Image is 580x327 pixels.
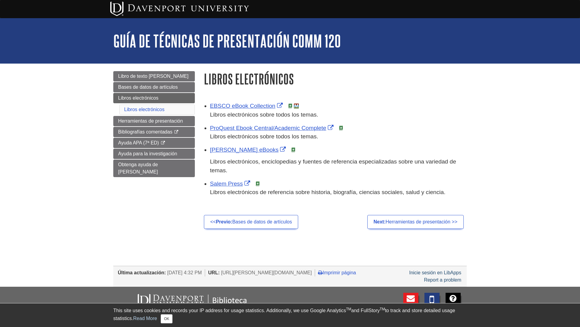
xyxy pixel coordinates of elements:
p: Libros electrónicos sobre todos los temas. [210,111,467,119]
a: Libro de texto [PERSON_NAME] [113,71,195,81]
h1: Libros electrónicos [204,71,467,87]
a: <<Previo:Bases de datos de artículos [204,215,298,229]
span: Obtenga ayuda de [PERSON_NAME] [118,162,158,174]
a: Bibliografías comentadas [113,127,195,137]
a: FAQ [446,293,461,313]
a: Link opens in new window [210,125,335,131]
a: Libros electrónicos [124,107,164,112]
a: Link opens in new window [210,180,252,187]
a: Herramientas de presentación [113,116,195,126]
div: This site uses cookies and records your IP address for usage statistics. Additionally, we use Goo... [113,307,467,323]
sup: TM [346,307,351,311]
div: Libros electrónicos, enciclopedias y fuentes de referencia especializadas sobre una variedad de t... [210,157,467,175]
a: Link opens in new window [210,147,287,153]
span: Bibliografías comentadas [118,129,172,134]
strong: Previo: [216,219,232,224]
a: Next:Herramientas de presentación >> [367,215,464,229]
i: This link opens in a new window [160,141,166,145]
img: e-Book [288,104,293,108]
img: e-Book [339,126,343,130]
button: Close [161,314,172,323]
a: Ayuda APA (7ª ED) [113,138,195,148]
span: Bases de datos de artículos [118,84,178,90]
img: MeL (Michigan electronic Library) [294,104,299,108]
a: Texto [424,293,440,313]
span: [URL][PERSON_NAME][DOMAIN_NAME] [221,270,312,275]
span: [DATE] 4:32 PM [167,270,202,275]
i: This link opens in a new window [174,130,179,134]
a: Link opens in new window [210,103,284,109]
a: Imprimir página [318,270,356,275]
a: Report a problem [424,277,461,282]
span: URL: [208,270,220,275]
i: Imprimir página [318,270,323,275]
span: Ayuda APA (7ª ED) [118,140,159,145]
span: Libro de texto [PERSON_NAME] [118,74,188,79]
img: e-Book [291,147,296,152]
span: Libros electrónicos [118,95,158,101]
img: Davenport University [110,2,249,16]
a: Libros electrónicos [113,93,195,103]
a: Guía de técnicas de presentación COMM 120 [113,31,341,50]
span: Última actualización: [118,270,166,275]
img: e-Book [255,181,260,186]
a: Bases de datos de artículos [113,82,195,92]
p: Libros electrónicos de referencia sobre historia, biografía, ciencias sociales, salud y ciencia. [210,188,467,197]
a: Ayuda para la investigación [113,149,195,159]
strong: Next: [374,219,386,224]
a: E-Cerreo [403,293,418,313]
p: Libros electrónicos sobre todos los temas. [210,132,467,141]
div: Guide Page Menu [113,71,195,177]
span: Herramientas de presentación [118,118,183,124]
a: Read More [133,316,157,321]
sup: TM [380,307,385,311]
a: Inicie sesión en LibApps [409,270,461,275]
img: Biblioteca DU [119,293,264,309]
a: Obtenga ayuda de [PERSON_NAME] [113,160,195,177]
span: Ayuda para la investigación [118,151,177,156]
